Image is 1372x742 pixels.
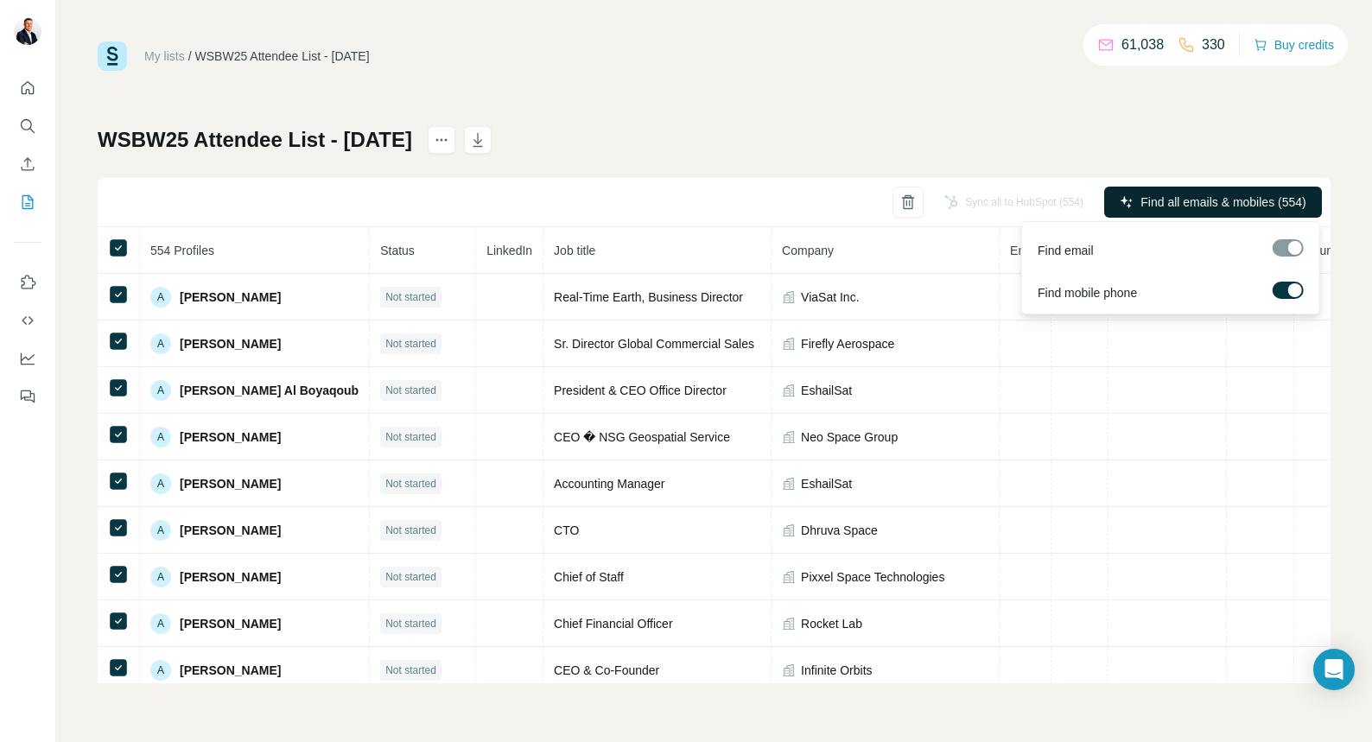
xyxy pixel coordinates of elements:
span: [PERSON_NAME] [180,335,281,352]
div: A [150,473,171,494]
button: Enrich CSV [14,149,41,180]
img: Surfe Logo [98,41,127,71]
span: Not started [385,336,436,352]
span: [PERSON_NAME] [180,475,281,492]
button: Feedback [14,381,41,412]
button: Find all emails & mobiles (554) [1104,187,1322,218]
span: Firefly Aerospace [801,335,894,352]
div: A [150,380,171,401]
span: [PERSON_NAME] [180,662,281,679]
span: Pixxel Space Technologies [801,568,944,586]
span: EshailSat [801,475,852,492]
span: CTO [554,523,579,537]
span: [PERSON_NAME] [180,568,281,586]
button: Buy credits [1254,33,1334,57]
button: My lists [14,187,41,218]
p: 61,038 [1121,35,1164,55]
span: Not started [385,383,436,398]
div: A [150,333,171,354]
span: CEO & Co-Founder [554,663,659,677]
span: Find email [1038,242,1094,259]
span: Chief of Staff [554,570,624,584]
span: Not started [385,429,436,445]
div: A [150,567,171,587]
button: Use Surfe on LinkedIn [14,267,41,298]
span: Not started [385,663,436,678]
div: A [150,520,171,541]
span: Not started [385,476,436,491]
span: Not started [385,569,436,585]
span: Find mobile phone [1038,284,1137,301]
span: Not started [385,616,436,631]
span: Neo Space Group [801,428,898,446]
span: Chief Financial Officer [554,617,672,631]
span: Dhruva Space [801,522,878,539]
div: A [150,613,171,634]
span: Sr. Director Global Commercial Sales [554,337,754,351]
img: Avatar [14,17,41,45]
span: 554 Profiles [150,244,214,257]
span: [PERSON_NAME] [180,522,281,539]
span: Country [1305,244,1347,257]
div: A [150,287,171,308]
span: Infinite Orbits [801,662,872,679]
span: CEO � NSG Geospatial Service [554,430,730,444]
li: / [188,48,192,65]
span: Not started [385,289,436,305]
span: EshailSat [801,382,852,399]
div: A [150,660,171,681]
h1: WSBW25 Attendee List - [DATE] [98,126,412,154]
span: Not started [385,523,436,538]
span: Accounting Manager [554,477,664,491]
span: Company [782,244,834,257]
span: ViaSat Inc. [801,289,859,306]
button: Quick start [14,73,41,104]
button: Use Surfe API [14,305,41,336]
span: [PERSON_NAME] [180,428,281,446]
span: Find all emails & mobiles (554) [1140,193,1305,211]
div: A [150,427,171,447]
span: Rocket Lab [801,615,862,632]
span: Real-Time Earth, Business Director [554,290,743,304]
button: Search [14,111,41,142]
span: President & CEO Office Director [554,384,727,397]
div: Open Intercom Messenger [1313,649,1355,690]
p: 330 [1202,35,1225,55]
span: [PERSON_NAME] [180,615,281,632]
span: [PERSON_NAME] [180,289,281,306]
div: WSBW25 Attendee List - [DATE] [195,48,370,65]
button: Dashboard [14,343,41,374]
span: [PERSON_NAME] Al Boyaqoub [180,382,359,399]
a: My lists [144,49,185,63]
span: Status [380,244,415,257]
span: Job title [554,244,595,257]
span: LinkedIn [486,244,532,257]
span: Email [1010,244,1040,257]
button: actions [428,126,455,154]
